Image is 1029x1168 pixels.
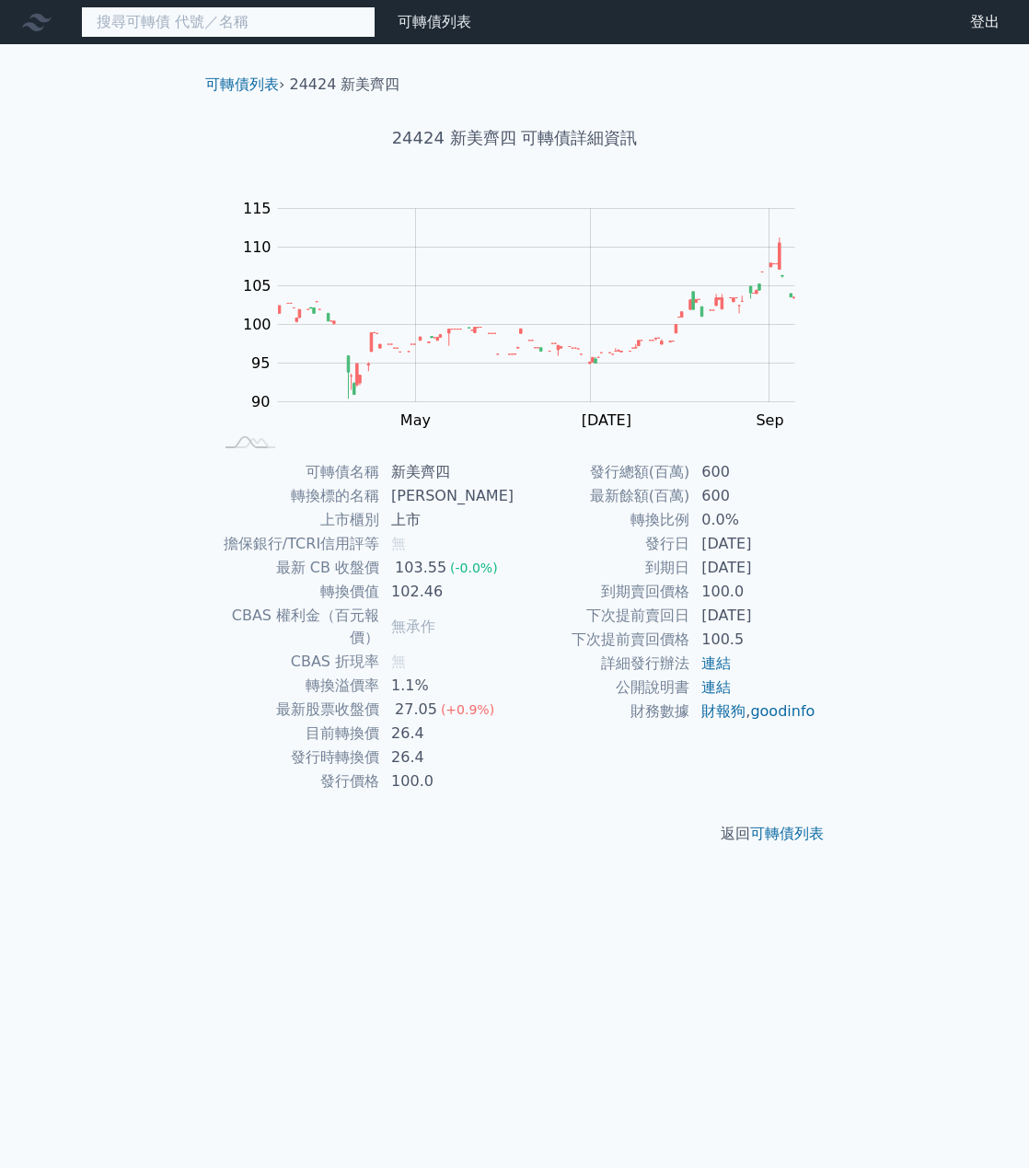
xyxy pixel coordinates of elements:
a: 連結 [701,678,731,696]
tspan: 110 [243,238,272,256]
td: 600 [690,460,816,484]
a: 可轉債列表 [398,13,471,30]
td: 100.0 [690,580,816,604]
span: (+0.9%) [441,702,494,717]
a: 登出 [955,7,1014,37]
a: 可轉債列表 [750,825,824,842]
td: 轉換溢價率 [213,674,380,698]
td: 財務數據 [514,700,690,723]
a: goodinfo [750,702,815,720]
td: 下次提前賣回價格 [514,628,690,652]
td: [DATE] [690,556,816,580]
td: 發行總額(百萬) [514,460,690,484]
tspan: [DATE] [582,411,631,429]
tspan: 90 [251,393,270,411]
td: 最新股票收盤價 [213,698,380,722]
a: 連結 [701,654,731,672]
td: 上市櫃別 [213,508,380,532]
h1: 24424 新美齊四 可轉債詳細資訊 [191,125,838,151]
g: Chart [234,200,823,467]
td: 1.1% [380,674,514,698]
div: 27.05 [391,699,441,721]
td: CBAS 權利金（百元報價） [213,604,380,650]
td: 可轉債名稱 [213,460,380,484]
a: 財報狗 [701,702,746,720]
td: 發行時轉換價 [213,746,380,769]
td: 詳細發行辦法 [514,652,690,676]
td: 新美齊四 [380,460,514,484]
td: 下次提前賣回日 [514,604,690,628]
td: 到期賣回價格 [514,580,690,604]
td: , [690,700,816,723]
td: 公開說明書 [514,676,690,700]
span: (-0.0%) [450,561,498,575]
td: 轉換價值 [213,580,380,604]
p: 返回 [191,823,838,845]
input: 搜尋可轉債 代號／名稱 [81,6,376,38]
td: 26.4 [380,722,514,746]
td: 26.4 [380,746,514,769]
td: 100.5 [690,628,816,652]
td: 最新 CB 收盤價 [213,556,380,580]
td: [PERSON_NAME] [380,484,514,508]
div: 103.55 [391,557,450,579]
td: 最新餘額(百萬) [514,484,690,508]
span: 無承作 [391,618,435,635]
tspan: 95 [251,354,270,372]
td: 102.46 [380,580,514,604]
td: 轉換標的名稱 [213,484,380,508]
td: 100.0 [380,769,514,793]
td: 目前轉換價 [213,722,380,746]
td: [DATE] [690,604,816,628]
tspan: 105 [243,277,272,295]
tspan: 100 [243,316,272,333]
td: 600 [690,484,816,508]
td: 到期日 [514,556,690,580]
li: › [205,74,284,96]
td: CBAS 折現率 [213,650,380,674]
tspan: 115 [243,200,272,217]
td: 發行價格 [213,769,380,793]
td: 上市 [380,508,514,532]
span: 無 [391,653,406,670]
td: 0.0% [690,508,816,532]
td: 發行日 [514,532,690,556]
td: 擔保銀行/TCRI信用評等 [213,532,380,556]
span: 無 [391,535,406,552]
li: 24424 新美齊四 [290,74,400,96]
td: 轉換比例 [514,508,690,532]
tspan: Sep [756,411,783,429]
a: 可轉債列表 [205,75,279,93]
td: [DATE] [690,532,816,556]
tspan: May [400,411,431,429]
